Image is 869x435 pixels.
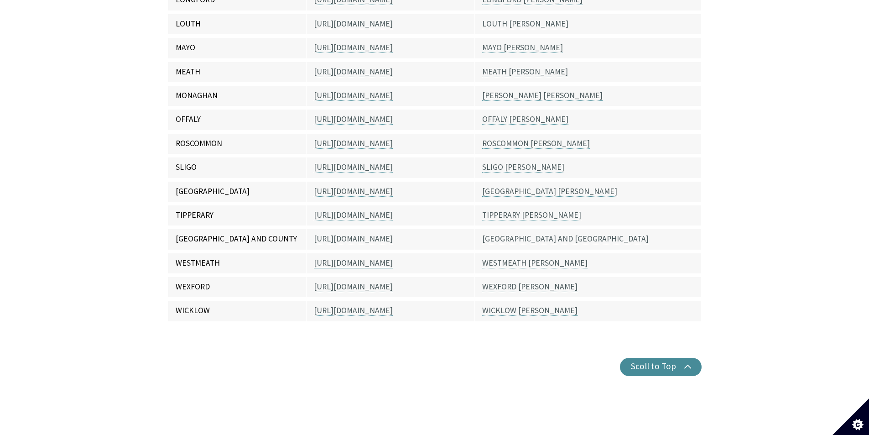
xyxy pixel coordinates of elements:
a: WICKLOW [PERSON_NAME] [482,305,578,316]
a: [URL][DOMAIN_NAME] [314,162,393,173]
a: WESTMEATH [PERSON_NAME] [482,258,588,268]
a: [URL][DOMAIN_NAME] [314,258,393,268]
a: [URL][DOMAIN_NAME] [314,19,393,29]
a: [URL][DOMAIN_NAME] [314,282,393,292]
a: [URL][DOMAIN_NAME] [314,186,393,197]
a: [URL][DOMAIN_NAME] [314,138,393,149]
td: SLIGO [168,156,307,179]
a: SLIGO [PERSON_NAME] [482,162,564,173]
td: [GEOGRAPHIC_DATA] AND COUNTY [168,227,307,251]
a: ROSCOMMON [PERSON_NAME] [482,138,590,149]
td: MEATH [168,60,307,84]
a: MAYO [PERSON_NAME] [482,42,563,53]
a: [URL][DOMAIN_NAME] [314,305,393,316]
button: Set cookie preferences [833,398,869,435]
td: OFFALY [168,108,307,131]
a: [URL][DOMAIN_NAME] [314,42,393,53]
a: LOUTH [PERSON_NAME] [482,19,568,29]
a: [GEOGRAPHIC_DATA] [PERSON_NAME] [482,186,617,197]
a: OFFALY [PERSON_NAME] [482,114,568,125]
a: MEATH [PERSON_NAME] [482,67,568,77]
td: MAYO [168,36,307,60]
button: Scoll to Top [620,358,702,376]
a: TIPPERARY [PERSON_NAME] [482,210,581,220]
a: [URL][DOMAIN_NAME] [314,114,393,125]
td: WESTMEATH [168,252,307,275]
td: WEXFORD [168,275,307,299]
a: [URL][DOMAIN_NAME] [314,210,393,220]
a: [URL][DOMAIN_NAME] [314,90,393,101]
a: [PERSON_NAME] [PERSON_NAME] [482,90,603,101]
a: [GEOGRAPHIC_DATA] AND [GEOGRAPHIC_DATA] [482,234,649,244]
a: [URL][DOMAIN_NAME] [314,67,393,77]
td: LOUTH [168,12,307,36]
a: [URL][DOMAIN_NAME] [314,234,393,244]
td: MONAGHAN [168,84,307,108]
td: WICKLOW [168,299,307,323]
a: WEXFORD [PERSON_NAME] [482,282,578,292]
td: [GEOGRAPHIC_DATA] [168,180,307,204]
td: TIPPERARY [168,204,307,227]
td: ROSCOMMON [168,132,307,156]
